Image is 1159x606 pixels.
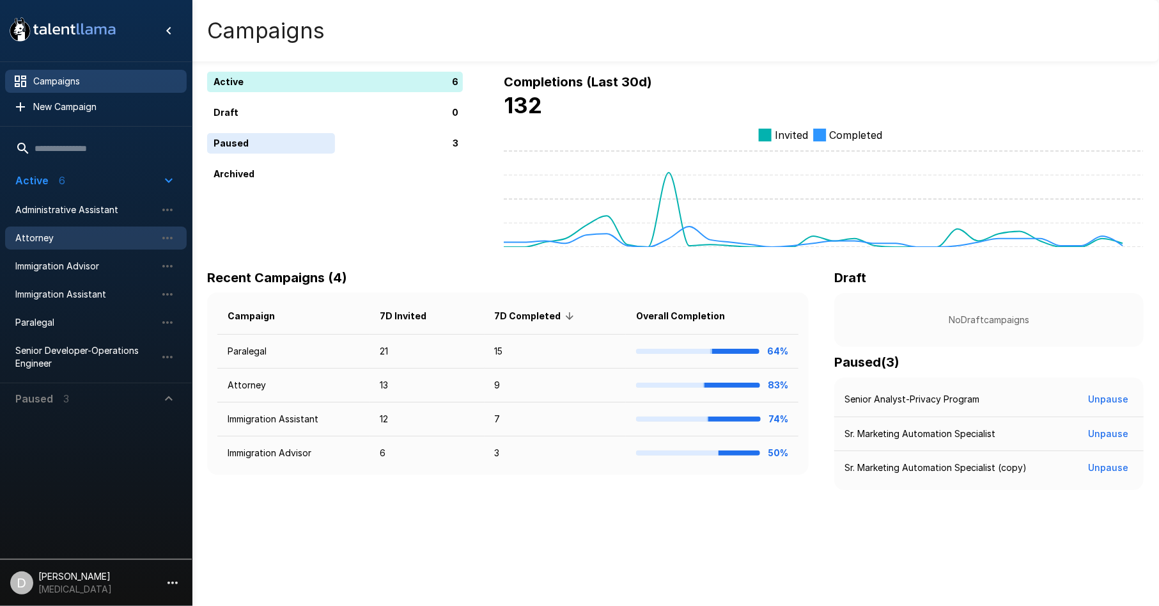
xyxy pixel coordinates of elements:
p: 6 [452,76,458,89]
td: Attorney [217,369,369,403]
b: 132 [504,92,542,118]
b: Recent Campaigns (4) [207,270,347,285]
p: 3 [453,137,458,150]
span: 7D Invited [380,308,443,324]
b: Completions (Last 30d) [504,74,652,90]
td: Immigration Assistant [217,403,369,436]
span: 7D Completed [495,308,578,324]
td: 13 [369,369,484,403]
span: Overall Completion [636,308,742,324]
p: Sr. Marketing Automation Specialist (copy) [844,461,1027,474]
td: 3 [485,436,626,470]
td: 12 [369,403,484,436]
b: 83% [768,379,788,390]
p: No Draft campaigns [855,314,1123,326]
button: Unpause [1083,422,1133,446]
p: Sr. Marketing Automation Specialist [844,427,995,440]
p: 0 [452,106,458,120]
h4: Campaigns [207,17,325,44]
b: 74% [768,413,788,424]
td: Immigration Advisor [217,436,369,470]
td: 9 [485,369,626,403]
span: Campaign [228,308,292,324]
b: Paused ( 3 ) [834,355,899,370]
td: 6 [369,436,484,470]
td: 7 [485,403,626,436]
p: Senior Analyst-Privacy Program [844,393,979,406]
button: Unpause [1083,388,1133,411]
button: Unpause [1083,456,1133,480]
b: 64% [767,346,788,356]
td: 21 [369,335,484,369]
td: Paralegal [217,335,369,369]
b: Draft [834,270,866,285]
td: 15 [485,335,626,369]
b: 50% [768,447,788,458]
